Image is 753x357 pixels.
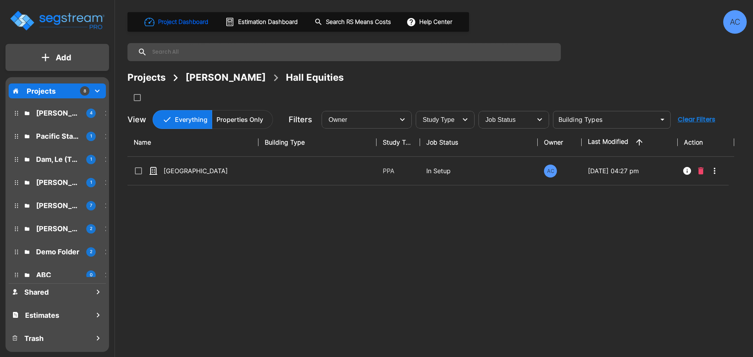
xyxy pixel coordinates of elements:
p: 4 [90,110,93,116]
th: Building Type [258,128,376,157]
p: 0 [90,272,93,278]
th: Owner [538,128,581,157]
div: Projects [127,71,166,85]
p: Simmons, Robert [36,108,80,118]
span: Job Status [486,116,516,123]
th: Name [127,128,258,157]
button: Clear Filters [675,112,718,127]
h1: Project Dashboard [158,18,208,27]
p: MJ Dean [36,223,80,234]
h1: Estimates [25,310,59,321]
h1: Estimation Dashboard [238,18,298,27]
p: In Setup [426,166,532,176]
div: Select [480,109,532,130]
span: Owner [329,116,347,123]
th: Study Type [376,128,420,157]
input: Search All [147,43,557,61]
input: Building Types [555,114,655,125]
th: Job Status [420,128,538,157]
p: 7 [90,202,92,209]
button: Search RS Means Costs [311,14,395,30]
button: Delete [695,163,707,179]
div: Platform [153,110,273,129]
button: Properties Only [212,110,273,129]
button: Open [657,114,668,125]
p: [GEOGRAPHIC_DATA] [164,166,242,176]
p: Dianne Dougherty [36,177,80,188]
button: Estimation Dashboard [222,14,302,30]
button: More-Options [707,163,722,179]
button: SelectAll [129,90,145,105]
button: Add [5,46,109,69]
p: Filters [289,114,312,125]
p: 1 [90,156,92,163]
div: AC [544,165,557,178]
p: [DATE] 04:27 pm [588,166,671,176]
p: Dam, Le (The Boiling Crab) [36,154,80,165]
div: Select [323,109,395,130]
div: [PERSON_NAME] [186,71,266,85]
p: Properties Only [216,115,263,124]
p: Melanie Weinrot [36,200,80,211]
p: View [127,114,146,125]
p: ABC [36,270,80,280]
div: Hall Equities [286,71,344,85]
p: Pacific States Petroleum [36,131,80,141]
p: 1 [90,133,92,140]
p: 1 [90,179,92,186]
th: Action [678,128,735,157]
p: Everything [175,115,207,124]
p: PPA [383,166,414,176]
button: Project Dashboard [141,13,213,31]
p: 8 [84,88,86,94]
h1: Trash [24,333,44,344]
p: 2 [90,225,93,232]
div: AC [723,10,747,34]
p: 2 [90,248,93,255]
h1: Shared [24,287,49,297]
h1: Search RS Means Costs [326,18,391,27]
span: Study Type [423,116,455,123]
p: Demo Folder [36,246,80,257]
th: Last Modified [582,128,678,157]
p: Add [56,52,71,63]
button: Everything [153,110,212,129]
div: Select [417,109,457,130]
button: Info [679,163,695,179]
p: Projects [27,86,56,96]
button: Help Center [405,14,455,29]
img: Logo [9,9,105,32]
